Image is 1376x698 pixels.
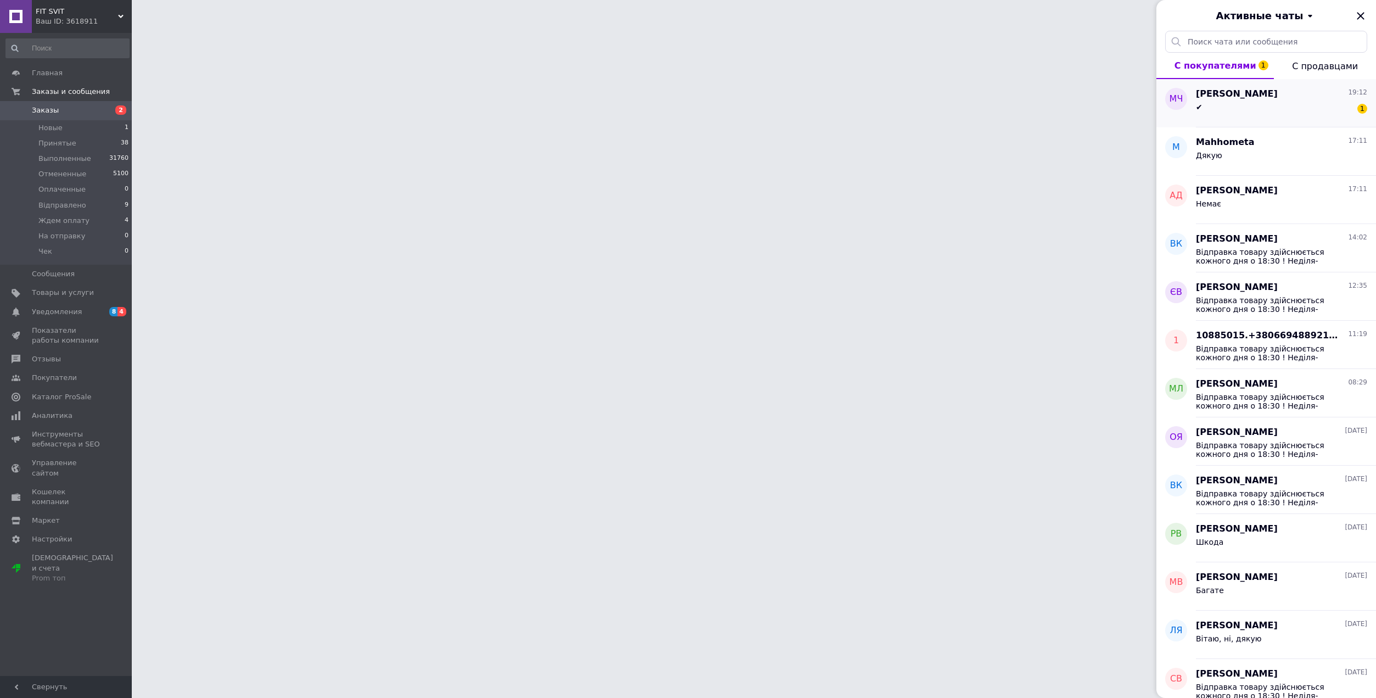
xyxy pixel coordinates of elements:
button: 110885015.+380669488921@xxxxxx$.com11:19Відправка товару здійснюється кожного дня о 18:30 ! Неділ... [1156,321,1376,369]
input: Поиск [5,38,130,58]
button: ЄВ[PERSON_NAME]12:35Відправка товару здійснюється кожного дня о 18:30 ! Неділя-вихідний! Якщо по ... [1156,272,1376,321]
span: 1 [1357,104,1367,114]
span: [DATE] [1345,619,1367,629]
span: Отмененные [38,169,86,179]
button: РВ[PERSON_NAME][DATE]Шкода [1156,514,1376,562]
span: Новые [38,123,63,133]
button: С покупателями1 [1156,53,1274,79]
span: [PERSON_NAME] [1196,571,1278,584]
span: 0 [125,247,128,256]
span: 19:12 [1348,88,1367,97]
button: MMahhometa17:11Дякую [1156,127,1376,176]
button: МЧ[PERSON_NAME]19:12✔1 [1156,79,1376,127]
span: СВ [1170,673,1182,685]
button: АД[PERSON_NAME]17:11Немає [1156,176,1376,224]
span: [PERSON_NAME] [1196,523,1278,535]
span: Відправка товару здійснюється кожного дня о 18:30 ! Неділя-вихідний! Якщо по якійсь причині відпр... [1196,344,1352,362]
span: Активные чаты [1216,9,1304,23]
span: 1 [125,123,128,133]
div: Prom топ [32,573,113,583]
span: Сообщения [32,269,75,279]
span: 0 [125,185,128,194]
span: Инструменты вебмастера и SEO [32,429,102,449]
span: Аналитика [32,411,72,421]
span: 5100 [113,169,128,179]
span: [DATE] [1345,523,1367,532]
span: Шкода [1196,538,1223,546]
span: [PERSON_NAME] [1196,378,1278,390]
span: [PERSON_NAME] [1196,668,1278,680]
span: 10885015.+380669488921@xxxxxx$.com [1196,330,1346,342]
span: 8 [109,307,118,316]
span: [PERSON_NAME] [1196,233,1278,245]
button: Закрыть [1354,9,1367,23]
span: Вітаю, ні, дякую [1196,634,1262,643]
span: 17:11 [1348,185,1367,194]
span: [DATE] [1345,668,1367,677]
span: Главная [32,68,63,78]
span: С продавцами [1292,61,1358,71]
span: Дякую [1196,151,1222,160]
span: Показатели работы компании [32,326,102,345]
span: Отзывы [32,354,61,364]
span: Відправка товару здійснюється кожного дня о 18:30 ! Неділя-вихідний! Якщо по якійсь причині відпр... [1196,248,1352,265]
span: 08:29 [1348,378,1367,387]
span: 38 [121,138,128,148]
span: 11:19 [1348,330,1367,339]
button: МЛ[PERSON_NAME]08:29Відправка товару здійснюється кожного дня о 18:30 ! Неділя-вихідний! Якщо по ... [1156,369,1376,417]
span: Уведомления [32,307,82,317]
span: FIT SVIT [36,7,118,16]
span: 17:11 [1348,136,1367,146]
span: Відправка товару здійснюється кожного дня о 18:30 ! Неділя-вихідний! Якщо по якійсь причині відпр... [1196,296,1352,314]
button: ЛЯ[PERSON_NAME][DATE]Вітаю, ні, дякую [1156,611,1376,659]
span: Маркет [32,516,60,526]
span: ЛЯ [1170,624,1182,637]
span: Mahhometa [1196,136,1254,149]
span: РВ [1171,528,1182,540]
span: [DATE] [1345,474,1367,484]
span: [DEMOGRAPHIC_DATA] и счета [32,553,113,583]
span: Товары и услуги [32,288,94,298]
span: 4 [118,307,126,316]
span: 4 [125,216,128,226]
span: [DATE] [1345,426,1367,435]
span: [PERSON_NAME] [1196,619,1278,632]
span: Покупатели [32,373,77,383]
span: Заказы [32,105,59,115]
span: 14:02 [1348,233,1367,242]
span: M [1172,141,1180,154]
span: Відправлено [38,200,86,210]
input: Поиск чата или сообщения [1165,31,1367,53]
span: ОЯ [1170,431,1183,444]
span: Выполненные [38,154,91,164]
span: ВК [1170,238,1182,250]
span: Відправка товару здійснюється кожного дня о 18:30 ! Неділя-вихідний! Якщо по якійсь причині відпр... [1196,489,1352,507]
span: Оплаченные [38,185,86,194]
span: Немає [1196,199,1221,208]
span: Ждем оплату [38,216,90,226]
span: 9 [125,200,128,210]
span: [PERSON_NAME] [1196,281,1278,294]
span: [PERSON_NAME] [1196,88,1278,100]
span: 0 [125,231,128,241]
span: Багате [1196,586,1224,595]
span: Управление сайтом [32,458,102,478]
span: МЧ [1170,93,1183,105]
span: [PERSON_NAME] [1196,474,1278,487]
span: 12:35 [1348,281,1367,291]
span: МВ [1170,576,1183,589]
span: Настройки [32,534,72,544]
span: ✔ [1196,103,1202,111]
button: ВК[PERSON_NAME]14:02Відправка товару здійснюється кожного дня о 18:30 ! Неділя-вихідний! Якщо по ... [1156,224,1376,272]
span: Заказы и сообщения [32,87,110,97]
span: 31760 [109,154,128,164]
span: ЄВ [1170,286,1182,299]
span: Кошелек компании [32,487,102,507]
button: С продавцами [1274,53,1376,79]
span: [DATE] [1345,571,1367,580]
span: Відправка товару здійснюється кожного дня о 18:30 ! Неділя-вихідний! Якщо по якійсь причині відпр... [1196,441,1352,459]
span: МЛ [1169,383,1183,395]
span: ВК [1170,479,1182,492]
span: С покупателями [1174,60,1256,71]
span: Каталог ProSale [32,392,91,402]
